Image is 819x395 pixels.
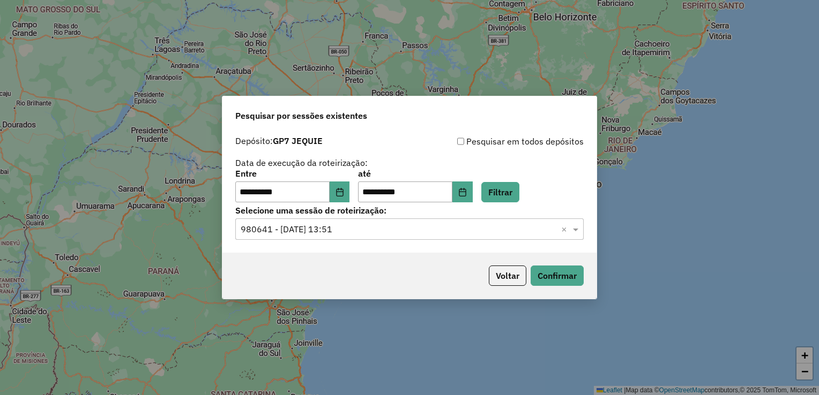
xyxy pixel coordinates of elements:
[452,181,473,203] button: Choose Date
[489,265,526,286] button: Voltar
[531,265,584,286] button: Confirmar
[235,109,367,122] span: Pesquisar por sessões existentes
[235,204,584,217] label: Selecione uma sessão de roteirização:
[561,223,570,236] span: Clear all
[358,167,472,180] label: até
[235,156,368,169] label: Data de execução da roteirização:
[409,135,584,148] div: Pesquisar em todos depósitos
[235,167,349,180] label: Entre
[273,135,323,146] strong: GP7 JEQUIE
[330,181,350,203] button: Choose Date
[235,134,323,147] label: Depósito:
[481,182,519,202] button: Filtrar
